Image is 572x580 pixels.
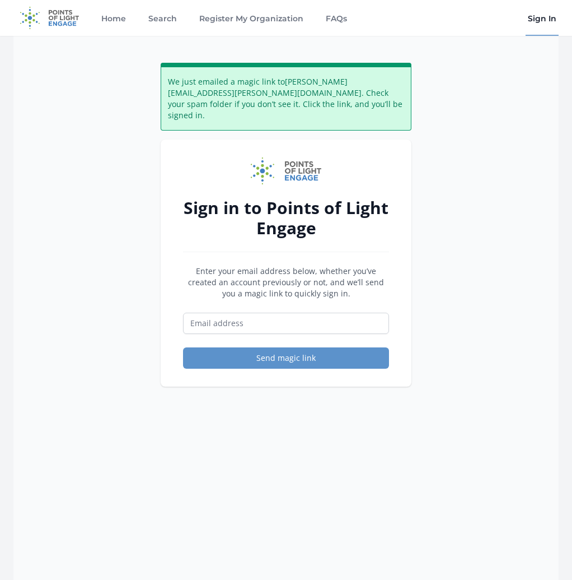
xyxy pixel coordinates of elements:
div: We just emailed a magic link to [PERSON_NAME][EMAIL_ADDRESS][PERSON_NAME][DOMAIN_NAME] . Check yo... [161,63,411,131]
img: Points of Light Engage logo [251,157,321,184]
button: Send magic link [183,347,389,369]
input: Email address [183,313,389,334]
p: Enter your email address below, whether you’ve created an account previously or not, and we’ll se... [183,266,389,299]
h2: Sign in to Points of Light Engage [183,198,389,238]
